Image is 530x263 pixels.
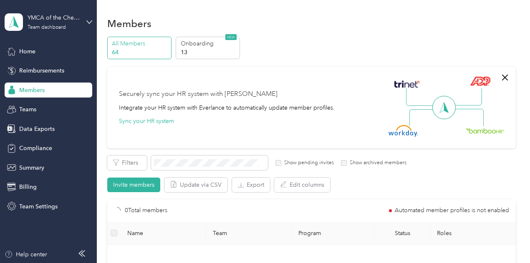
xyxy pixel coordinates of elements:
th: Program [292,222,375,245]
div: Team dashboard [28,25,66,30]
span: Teams [19,105,36,114]
button: Export [232,178,270,192]
span: Reimbursements [19,66,64,75]
img: Line Left Down [409,109,438,126]
th: Name [121,222,206,245]
label: Show archived members [347,159,406,167]
div: Securely sync your HR system with [PERSON_NAME] [119,89,278,99]
p: 13 [181,48,237,57]
button: Edit columns [274,178,330,192]
button: Filters [107,155,147,170]
span: Data Exports [19,125,55,133]
p: Onboarding [181,39,237,48]
div: YMCA of the Chesapeake [28,13,80,22]
span: Summary [19,163,44,172]
label: Show pending invites [281,159,334,167]
img: Line Right Down [454,109,484,127]
p: 0 Total members [125,206,167,215]
span: NEW [225,34,237,40]
img: Line Right Up [453,88,482,106]
img: Line Left Up [406,88,435,106]
span: Team Settings [19,202,58,211]
button: Help center [5,250,47,259]
img: Workday [389,125,418,137]
button: Update via CSV [164,178,227,192]
div: Integrate your HR system with Everlance to automatically update member profiles. [119,103,335,112]
span: Name [127,230,199,237]
th: Roles [430,222,516,245]
span: Billing [19,183,37,191]
span: Home [19,47,35,56]
img: ADP [470,76,490,86]
span: Members [19,86,45,95]
p: All Members [112,39,169,48]
img: BambooHR [466,128,504,133]
th: Team [206,222,292,245]
p: 64 [112,48,169,57]
button: Invite members [107,178,160,192]
iframe: Everlance-gr Chat Button Frame [483,216,530,263]
img: Trinet [392,78,421,90]
span: Compliance [19,144,52,153]
th: Status [375,222,430,245]
button: Sync your HR system [119,117,174,125]
span: Automated member profiles is not enabled [395,208,509,213]
h1: Members [107,19,151,28]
